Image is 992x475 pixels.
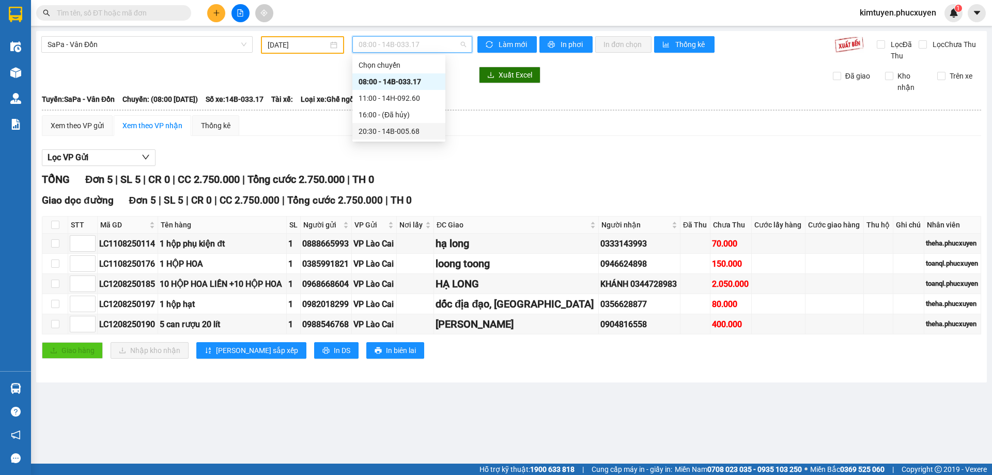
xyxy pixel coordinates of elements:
[436,296,597,312] div: dốc địa đạo, [GEOGRAPHIC_DATA]
[662,41,671,49] span: bar-chart
[926,258,979,269] div: toanql.phucxuyen
[352,57,445,73] div: Chọn chuyến
[115,173,118,186] span: |
[201,120,230,131] div: Thống kê
[972,8,982,18] span: caret-down
[99,257,156,270] div: LC1108250176
[600,318,678,331] div: 0904816558
[129,194,157,206] span: Đơn 5
[99,298,156,311] div: LC1208250197
[288,318,299,331] div: 1
[926,279,979,289] div: toanql.phucxuyen
[302,257,350,270] div: 0385991821
[159,194,161,206] span: |
[247,173,345,186] span: Tổng cước 2.750.000
[712,278,749,290] div: 2.050.000
[11,453,21,463] span: message
[160,237,285,250] div: 1 hộp phụ kiện đt
[142,153,150,161] span: down
[926,299,979,309] div: theha.phucxuyen
[600,237,678,250] div: 0333143993
[10,67,21,78] img: warehouse-icon
[928,39,978,50] span: Lọc Chưa Thu
[375,347,382,355] span: printer
[359,59,439,71] div: Chọn chuyến
[436,256,597,272] div: loong toong
[207,4,225,22] button: plus
[712,298,749,311] div: 80.000
[314,342,359,359] button: printerIn DS
[479,464,575,475] span: Hỗ trợ kỹ thuật:
[205,347,212,355] span: sort-ascending
[804,467,808,471] span: ⚪️
[216,345,298,356] span: [PERSON_NAME] sắp xếp
[42,95,115,103] b: Tuyến: SaPa - Vân Đồn
[391,194,412,206] span: TH 0
[99,318,156,331] div: LC1208250190
[359,109,439,120] div: 16:00 - (Đã hủy)
[487,71,494,80] span: download
[68,217,98,234] th: STT
[353,237,395,250] div: VP Lào Cai
[302,278,350,290] div: 0968668604
[359,76,439,87] div: 08:00 - 14B-033.17
[600,257,678,270] div: 0946624898
[354,219,386,231] span: VP Gửi
[98,314,158,334] td: LC1208250190
[436,236,597,252] div: hạ long
[477,36,537,53] button: syncLàm mới
[99,237,156,250] div: LC1108250114
[160,278,285,290] div: 10 HỘP HOA LIỀN +10 HỘP HOA
[186,194,189,206] span: |
[352,294,397,314] td: VP Lào Cai
[288,298,299,311] div: 1
[892,464,894,475] span: |
[206,94,263,105] span: Số xe: 14B-033.17
[887,39,919,62] span: Lọc Đã Thu
[48,151,88,164] span: Lọc VP Gửi
[160,298,285,311] div: 1 hộp hạt
[600,298,678,311] div: 0356628877
[752,217,805,234] th: Cước lấy hàng
[347,173,350,186] span: |
[287,217,301,234] th: SL
[160,257,285,270] div: 1 HỘP HOA
[111,342,189,359] button: downloadNhập kho nhận
[255,4,273,22] button: aim
[359,126,439,137] div: 20:30 - 14B-005.68
[213,9,220,17] span: plus
[955,5,962,12] sup: 1
[85,173,113,186] span: Đơn 5
[237,9,244,17] span: file-add
[935,466,942,473] span: copyright
[840,465,885,473] strong: 0369 525 060
[366,342,424,359] button: printerIn biên lai
[352,314,397,334] td: VP Lào Cai
[191,194,212,206] span: CR 0
[352,234,397,254] td: VP Lào Cai
[499,69,532,81] span: Xuất Excel
[173,173,175,186] span: |
[98,254,158,274] td: LC1108250176
[946,70,977,82] span: Trên xe
[561,39,584,50] span: In phơi
[164,194,183,206] span: SL 5
[385,194,388,206] span: |
[893,70,929,93] span: Kho nhận
[57,7,179,19] input: Tìm tên, số ĐT hoặc mã đơn
[51,120,104,131] div: Xem theo VP gửi
[479,67,540,83] button: downloadXuất Excel
[9,7,22,22] img: logo-vxr
[42,194,114,206] span: Giao dọc đường
[10,383,21,394] img: warehouse-icon
[548,41,556,49] span: printer
[851,6,944,19] span: kimtuyen.phucxuyen
[399,219,423,231] span: Nơi lấy
[178,173,240,186] span: CC 2.750.000
[359,93,439,104] div: 11:00 - 14H-092.60
[436,316,597,332] div: [PERSON_NAME]
[810,464,885,475] span: Miền Bắc
[143,173,146,186] span: |
[956,5,960,12] span: 1
[949,8,958,18] img: icon-new-feature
